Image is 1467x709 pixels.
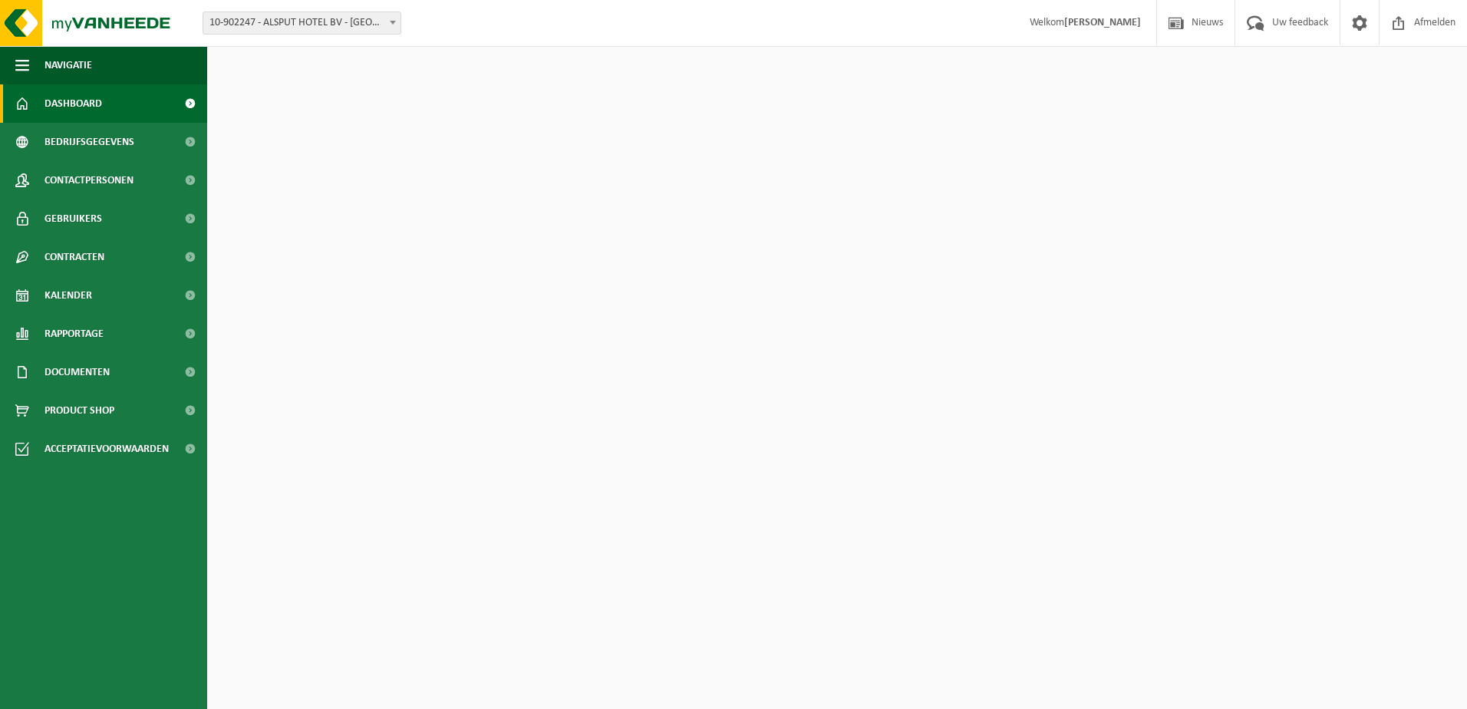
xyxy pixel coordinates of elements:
span: Documenten [45,353,110,391]
span: Product Shop [45,391,114,430]
span: Bedrijfsgegevens [45,123,134,161]
span: Dashboard [45,84,102,123]
span: Navigatie [45,46,92,84]
span: 10-902247 - ALSPUT HOTEL BV - HALLE [203,12,401,35]
span: Kalender [45,276,92,315]
span: 10-902247 - ALSPUT HOTEL BV - HALLE [203,12,401,34]
span: Gebruikers [45,200,102,238]
span: Contracten [45,238,104,276]
span: Acceptatievoorwaarden [45,430,169,468]
span: Rapportage [45,315,104,353]
span: Contactpersonen [45,161,134,200]
strong: [PERSON_NAME] [1064,17,1141,28]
